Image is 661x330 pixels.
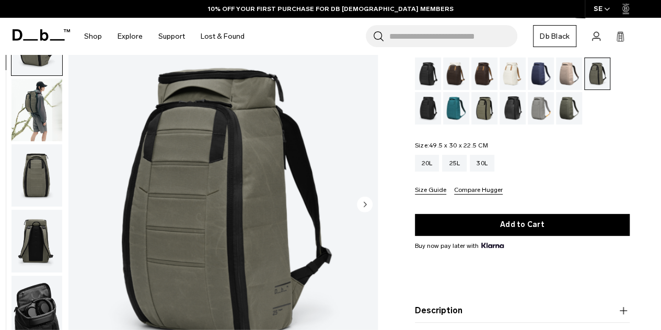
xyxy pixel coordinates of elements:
[11,144,63,208] button: Hugger Backpack 25L Forest Green
[556,92,582,124] a: Moss Green
[528,92,554,124] a: Sand Grey
[454,187,503,195] button: Compare Hugger
[443,92,469,124] a: Midnight Teal
[584,58,610,90] a: Forest Green
[442,155,467,172] a: 25L
[415,142,488,149] legend: Size:
[415,241,504,251] span: Buy now pay later with
[84,18,102,55] a: Shop
[118,18,143,55] a: Explore
[471,92,497,124] a: Mash Green
[76,18,252,55] nav: Main Navigation
[415,304,630,317] button: Description
[481,243,504,248] img: {"height" => 20, "alt" => "Klarna"}
[415,58,441,90] a: Black Out
[11,210,62,273] img: Hugger Backpack 25L Forest Green
[533,25,576,47] a: Db Black
[556,58,582,90] a: Fogbow Beige
[158,18,185,55] a: Support
[443,58,469,90] a: Cappuccino
[208,4,454,14] a: 10% OFF YOUR FIRST PURCHASE FOR DB [DEMOGRAPHIC_DATA] MEMBERS
[471,58,497,90] a: Espresso
[429,142,488,149] span: 49.5 x 30 x 22.5 CM
[415,187,446,195] button: Size Guide
[415,214,630,236] button: Add to Cart
[470,155,494,172] a: 30L
[415,92,441,124] a: Charcoal Grey
[11,78,62,141] img: Hugger Backpack 25L Forest Green
[11,144,62,207] img: Hugger Backpack 25L Forest Green
[500,58,526,90] a: Oatmilk
[11,210,63,274] button: Hugger Backpack 25L Forest Green
[500,92,526,124] a: Reflective Black
[357,197,373,214] button: Next slide
[201,18,245,55] a: Lost & Found
[528,58,554,90] a: Blue Hour
[415,155,439,172] a: 20L
[11,78,63,142] button: Hugger Backpack 25L Forest Green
